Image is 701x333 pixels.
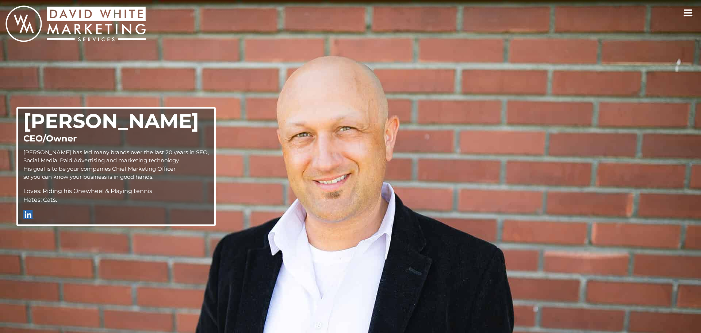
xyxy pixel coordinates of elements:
[681,5,696,20] button: toggle navigation
[5,5,146,45] a: White Marketing home link
[23,134,209,143] h3: CEO/Owner
[5,5,146,42] img: White Marketing - get found, lead digital
[23,210,34,219] img: linkedin.png
[23,196,57,203] span: Hates: Cats.
[23,148,209,181] p: [PERSON_NAME] has led many brands over the last 20 years in SEO, Social Media, Paid Advertising a...
[23,188,152,194] span: Loves: Riding his Onewheel & Playing tennis
[23,111,209,130] h2: [PERSON_NAME]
